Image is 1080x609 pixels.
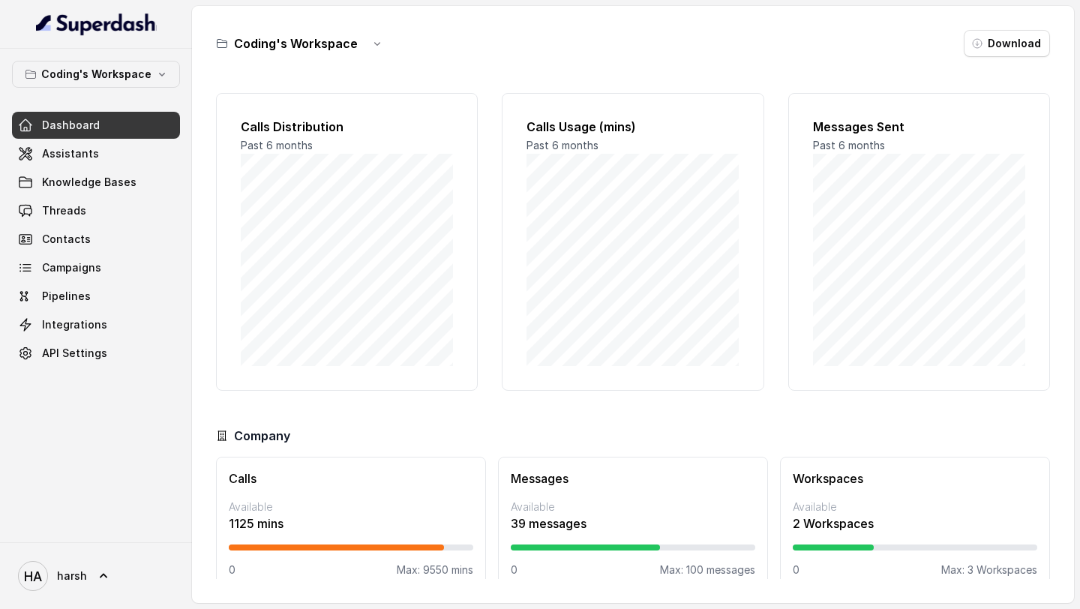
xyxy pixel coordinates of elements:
span: Past 6 months [526,139,598,151]
p: 1125 mins [229,514,473,532]
a: Assistants [12,140,180,167]
h3: Coding's Workspace [234,34,358,52]
p: Available [793,499,1037,514]
a: Threads [12,197,180,224]
a: Pipelines [12,283,180,310]
span: Past 6 months [813,139,885,151]
h2: Calls Distribution [241,118,453,136]
a: Contacts [12,226,180,253]
button: Download [964,30,1050,57]
a: harsh [12,555,180,597]
a: API Settings [12,340,180,367]
p: Max: 9550 mins [397,562,473,577]
h3: Calls [229,469,473,487]
h3: Company [234,427,290,445]
p: Available [511,499,755,514]
button: Coding's Workspace [12,61,180,88]
p: Max: 3 Workspaces [941,562,1037,577]
p: Max: 100 messages [660,562,755,577]
p: 0 [229,562,235,577]
p: Available [229,499,473,514]
p: 0 [511,562,517,577]
h3: Workspaces [793,469,1037,487]
h2: Calls Usage (mins) [526,118,739,136]
h2: Messages Sent [813,118,1025,136]
h3: Messages [511,469,755,487]
p: 2 Workspaces [793,514,1037,532]
a: Integrations [12,311,180,338]
img: light.svg [36,12,157,36]
p: 39 messages [511,514,755,532]
p: 0 [793,562,799,577]
span: Past 6 months [241,139,313,151]
a: Campaigns [12,254,180,281]
a: Dashboard [12,112,180,139]
p: Coding's Workspace [41,65,151,83]
a: Knowledge Bases [12,169,180,196]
